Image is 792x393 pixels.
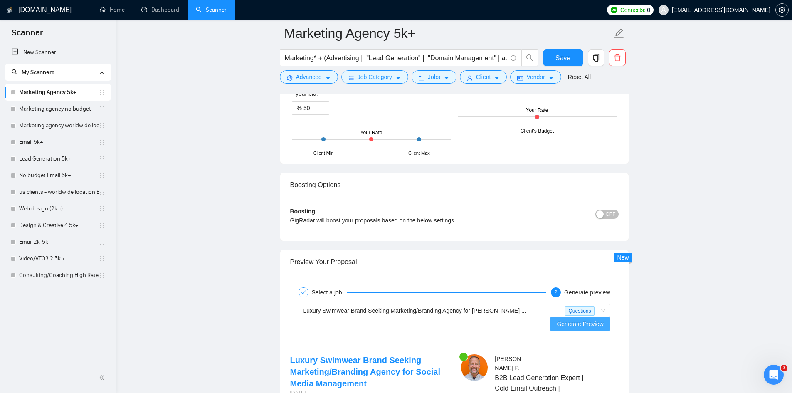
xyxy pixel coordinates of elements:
a: searchScanner [196,6,227,13]
li: Marketing agency worldwide location [5,117,111,134]
div: Client Max [408,150,430,157]
span: info-circle [511,55,516,61]
button: go back [5,3,21,19]
span: holder [99,239,105,245]
span: holder [99,122,105,129]
span: holder [99,205,105,212]
span: search [522,54,538,62]
a: Consulting/Coaching High Rates only [19,267,99,284]
li: Email 2k-5k [5,234,111,250]
a: setting [775,7,789,13]
button: settingAdvancedcaret-down [280,70,338,84]
a: Marketing agency no budget [19,101,99,117]
button: copy [588,49,604,66]
a: New Scanner [12,44,104,61]
span: caret-down [444,75,449,81]
span: caret-down [325,75,331,81]
iframe: Intercom live chat [764,365,784,385]
div: Your Rate [360,129,382,137]
li: Marketing Agency 5k+ [5,84,111,101]
span: Questions [565,306,594,316]
div: GigRadar will boost your proposals based on the below settings. [290,216,537,225]
span: Generate Preview [557,319,603,329]
button: Generate Preview [550,317,610,331]
button: delete [609,49,626,66]
span: user [661,7,666,13]
img: logo [7,4,13,17]
span: delete [609,54,625,62]
a: Email 5k+ [19,134,99,151]
span: smiley reaction [154,307,175,324]
span: holder [99,139,105,146]
li: Marketing agency no budget [5,101,111,117]
span: holder [99,222,105,229]
a: dashboardDashboard [141,6,179,13]
span: caret-down [548,75,554,81]
button: userClientcaret-down [460,70,507,84]
a: Video/VEO3 2.5k + [19,250,99,267]
span: disappointed reaction [111,307,132,324]
span: Save [555,53,570,63]
div: Close [266,3,281,18]
span: edit [614,28,624,39]
a: Design & Creative 4.5k+ [19,217,99,234]
a: Open in help center [110,334,176,341]
span: bars [348,75,354,81]
span: Scanner [5,27,49,44]
span: holder [99,106,105,112]
li: Web design (2k +) [5,200,111,217]
div: Preview Your Proposal [290,250,619,274]
div: Boosting Options [290,173,619,197]
input: Search Freelance Jobs... [285,53,507,63]
a: Marketing Agency 5k+ [19,84,99,101]
button: setting [775,3,789,17]
span: double-left [99,373,107,382]
div: Client Min [313,150,334,157]
li: Email 5k+ [5,134,111,151]
li: Consulting/Coaching High Rates only [5,267,111,284]
button: barsJob Categorycaret-down [341,70,408,84]
span: folder [419,75,424,81]
span: 😃 [158,307,170,324]
img: upwork-logo.png [611,7,617,13]
span: search [12,69,17,75]
span: holder [99,189,105,195]
span: My Scanners [12,69,54,76]
span: 2 [555,289,558,295]
span: 7 [781,365,787,371]
span: copy [588,54,604,62]
span: 😞 [115,307,127,324]
span: caret-down [395,75,401,81]
input: Scanner name... [284,23,612,44]
li: us clients - worldwide location Email 5k+ [5,184,111,200]
span: holder [99,89,105,96]
a: Luxury Swimwear Brand Seeking Marketing/Branding Agency for Social Media Management [290,356,441,388]
button: Collapse window [250,3,266,19]
span: holder [99,255,105,262]
span: user [467,75,473,81]
a: us clients - worldwide location Email 5k+ [19,184,99,200]
span: My Scanners [22,69,54,76]
span: Job Category [358,72,392,82]
span: setting [776,7,788,13]
a: homeHome [100,6,125,13]
span: neutral face reaction [132,307,154,324]
div: Your Rate [526,106,548,114]
span: check [301,290,306,295]
span: Advanced [296,72,322,82]
span: holder [99,272,105,279]
a: Lead Generation 5k+ [19,151,99,167]
div: Did this answer your question? [10,299,276,308]
a: Marketing agency worldwide location [19,117,99,134]
span: caret-down [494,75,500,81]
li: No budget Email 5k+ [5,167,111,184]
li: Design & Creative 4.5k+ [5,217,111,234]
input: Specify the % of the client's range where you want to place your bid: [303,102,329,114]
a: Email 2k-5k [19,234,99,250]
button: idcardVendorcaret-down [510,70,561,84]
img: c1DJRw38GRG3QTiEc1ofZ0SdJg0Eo3ZNndsQtRv7aAMQEvHKiCzgccUEw32RtJeSiH [461,354,488,381]
span: 0 [647,5,650,15]
button: search [521,49,538,66]
a: No budget Email 5k+ [19,167,99,184]
span: Connects: [620,5,645,15]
